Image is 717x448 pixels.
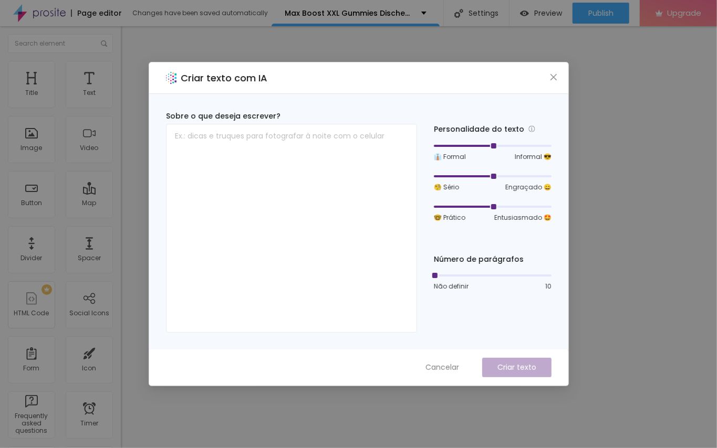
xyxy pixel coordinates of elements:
[573,3,629,24] button: Publish
[82,365,97,372] div: Icon
[78,254,101,262] div: Spacer
[548,72,559,83] button: Close
[101,40,107,47] img: Icone
[434,123,552,135] div: Personalidade do texto
[71,9,122,17] div: Page editor
[80,420,98,427] div: Timer
[505,183,552,192] span: Engraçado 😄
[415,358,470,377] button: Cancelar
[181,71,267,85] h2: Criar texto com IA
[25,89,38,97] div: Title
[434,213,465,222] span: 🤓 Prático
[494,213,552,222] span: Entusiasmado 🤩
[434,183,459,192] span: 🧐 Sério
[21,254,43,262] div: Divider
[132,10,268,16] div: Changes have been saved automatically
[121,26,717,448] iframe: Editor
[434,254,552,265] div: Número de parágrafos
[8,34,113,53] input: Search element
[434,282,469,291] span: Não definir
[425,362,459,373] span: Cancelar
[520,9,529,18] img: view-1.svg
[285,9,413,17] p: Max Boost XXL Gummies Dischem [GEOGRAPHIC_DATA] [DEMOGRAPHIC_DATA] Performance Support
[69,310,109,317] div: Social Icons
[434,152,466,162] span: 👔 Formal
[21,199,42,207] div: Button
[11,412,52,435] div: Frequently asked questions
[588,9,614,17] span: Publish
[549,73,558,81] span: close
[667,8,701,17] span: Upgrade
[82,199,97,207] div: Map
[24,365,40,372] div: Form
[80,144,99,152] div: Video
[545,282,552,291] span: 10
[21,144,43,152] div: Image
[166,111,417,122] div: Sobre o que deseja escrever?
[534,9,562,17] span: Preview
[515,152,552,162] span: Informal 😎
[83,89,96,97] div: Text
[510,3,573,24] button: Preview
[14,310,49,317] div: HTML Code
[454,9,463,18] img: Icone
[482,358,552,377] button: Criar texto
